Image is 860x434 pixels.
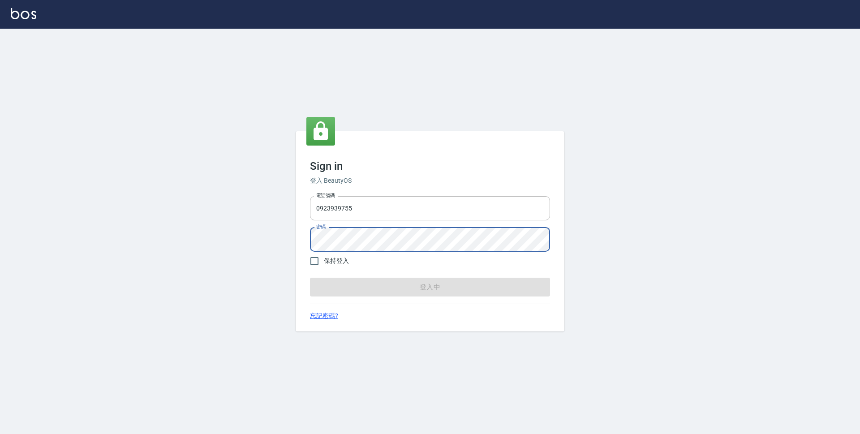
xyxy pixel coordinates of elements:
a: 忘記密碼? [310,311,338,321]
h6: 登入 BeautyOS [310,176,550,185]
h3: Sign in [310,160,550,172]
img: Logo [11,8,36,19]
span: 保持登入 [324,256,349,266]
label: 電話號碼 [316,192,335,199]
label: 密碼 [316,223,326,230]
